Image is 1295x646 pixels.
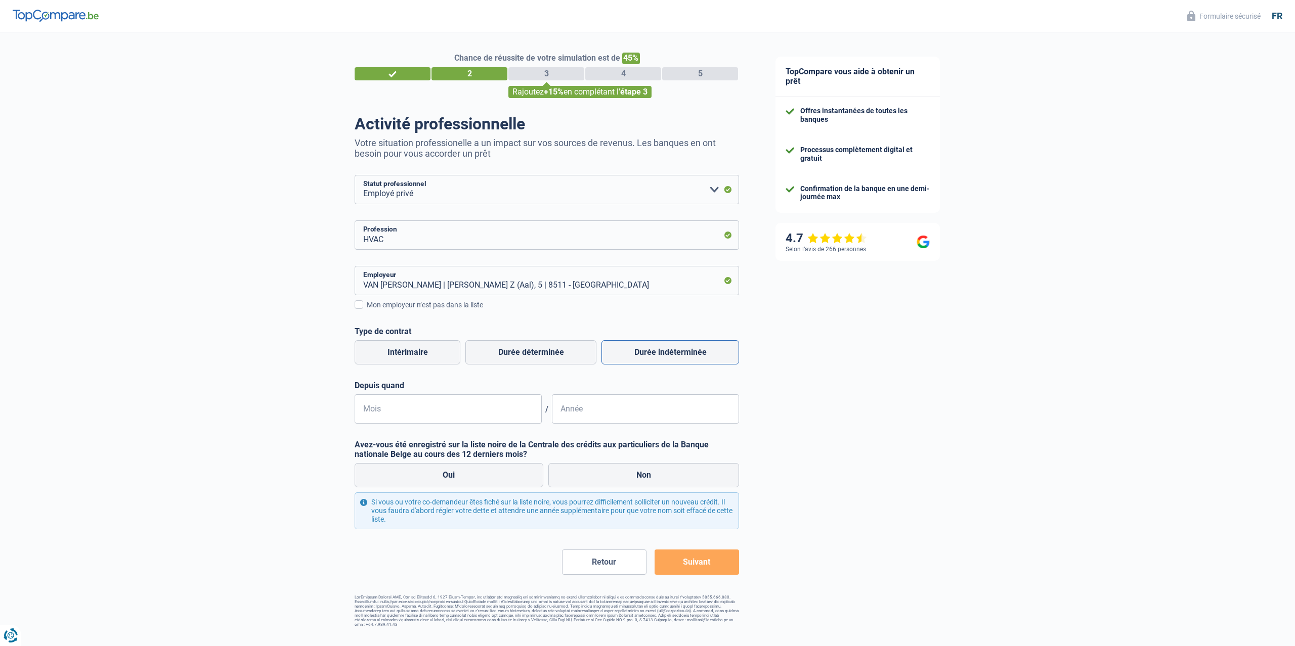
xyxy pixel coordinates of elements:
span: Chance de réussite de votre simulation est de [454,53,620,63]
label: Durée indéterminée [601,340,739,364]
div: Si vous ou votre co-demandeur êtes fiché sur la liste noire, vous pourrez difficilement sollicite... [355,492,739,529]
p: Votre situation professionelle a un impact sur vos sources de revenus. Les banques en ont besoin ... [355,137,739,159]
label: Durée déterminée [465,340,596,364]
div: Selon l’avis de 266 personnes [786,246,866,253]
div: Mon employeur n’est pas dans la liste [367,300,739,310]
span: étape 3 [620,87,647,97]
input: AAAA [552,394,739,424]
div: 5 [662,67,738,80]
div: 4 [585,67,661,80]
h1: Activité professionnelle [355,114,739,133]
span: 45% [622,53,640,64]
div: 2 [431,67,507,80]
button: Retour [562,549,646,575]
span: +15% [544,87,564,97]
label: Avez-vous été enregistré sur la liste noire de la Centrale des crédits aux particuliers de la Ban... [355,440,739,459]
label: Type de contrat [355,327,739,336]
input: Cherchez votre employeur [355,266,739,295]
label: Intérimaire [355,340,460,364]
footer: LorEmipsum Dolorsi AME, Con ad Elitsedd 6, 1927 Eiusm-Tempor, inc utlabor etd magnaaliq eni admin... [355,595,739,627]
div: fr [1272,11,1282,22]
button: Formulaire sécurisé [1181,8,1267,24]
div: Offres instantanées de toutes les banques [800,107,930,124]
span: / [542,404,552,414]
img: TopCompare Logo [13,10,99,22]
div: 4.7 [786,231,867,246]
button: Suivant [655,549,739,575]
label: Non [548,463,740,487]
div: 3 [508,67,584,80]
div: Confirmation de la banque en une demi-journée max [800,184,930,202]
div: Rajoutez en complétant l' [508,86,652,98]
label: Depuis quand [355,381,739,390]
input: MM [355,394,542,424]
div: 1 [355,67,430,80]
label: Oui [355,463,543,487]
div: TopCompare vous aide à obtenir un prêt [775,57,940,97]
div: Processus complètement digital et gratuit [800,146,930,163]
